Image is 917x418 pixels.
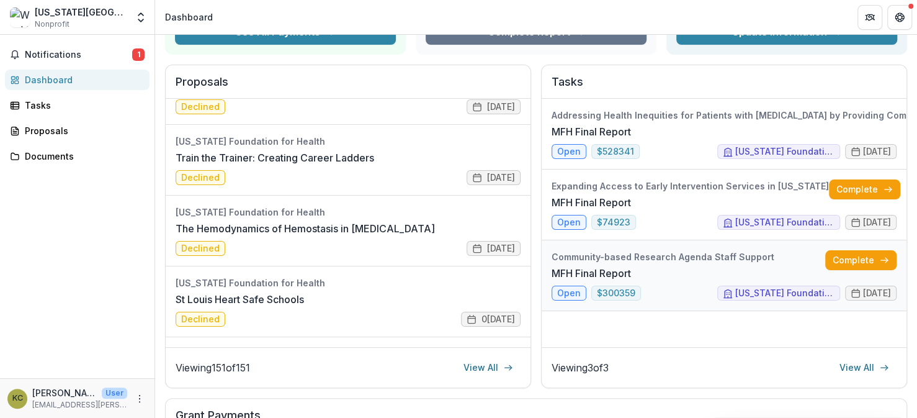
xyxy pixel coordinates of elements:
a: Tasks [5,95,150,116]
p: Viewing 3 of 3 [552,360,609,375]
a: Train the Trainer: Creating Career Ladders [176,150,374,165]
img: Washington University [10,7,30,27]
span: Notifications [25,50,132,60]
button: Notifications1 [5,45,150,65]
p: User [102,388,127,399]
a: Complete [825,250,897,270]
div: [US_STATE][GEOGRAPHIC_DATA] [35,6,127,19]
div: Kateri Chapman-Kramer [12,394,23,402]
div: Tasks [25,99,140,112]
span: 1 [132,48,145,61]
a: MFH Final Report [552,195,631,210]
a: St Louis Heart Safe Schools [176,292,304,307]
a: Complete [829,179,900,199]
a: Documents [5,146,150,166]
a: View All [456,358,521,378]
nav: breadcrumb [160,8,218,26]
button: Partners [857,5,882,30]
a: Proposals [5,120,150,141]
span: Nonprofit [35,19,69,30]
div: Dashboard [165,11,213,24]
div: Dashboard [25,73,140,86]
a: View All [832,358,897,378]
div: Documents [25,150,140,163]
h2: Tasks [552,75,897,99]
p: [PERSON_NAME] [32,386,97,399]
a: Dashboard [5,70,150,90]
button: More [132,391,147,406]
a: The Hemodynamics of Hemostasis in [MEDICAL_DATA] [176,221,435,236]
a: MFH Final Report [552,124,631,139]
p: Viewing 151 of 151 [176,360,250,375]
a: MFH Final Report [552,266,631,281]
button: Get Help [887,5,912,30]
button: Open entity switcher [132,5,150,30]
p: [EMAIL_ADDRESS][PERSON_NAME][DOMAIN_NAME] [32,399,127,411]
div: Proposals [25,124,140,137]
h2: Proposals [176,75,521,99]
